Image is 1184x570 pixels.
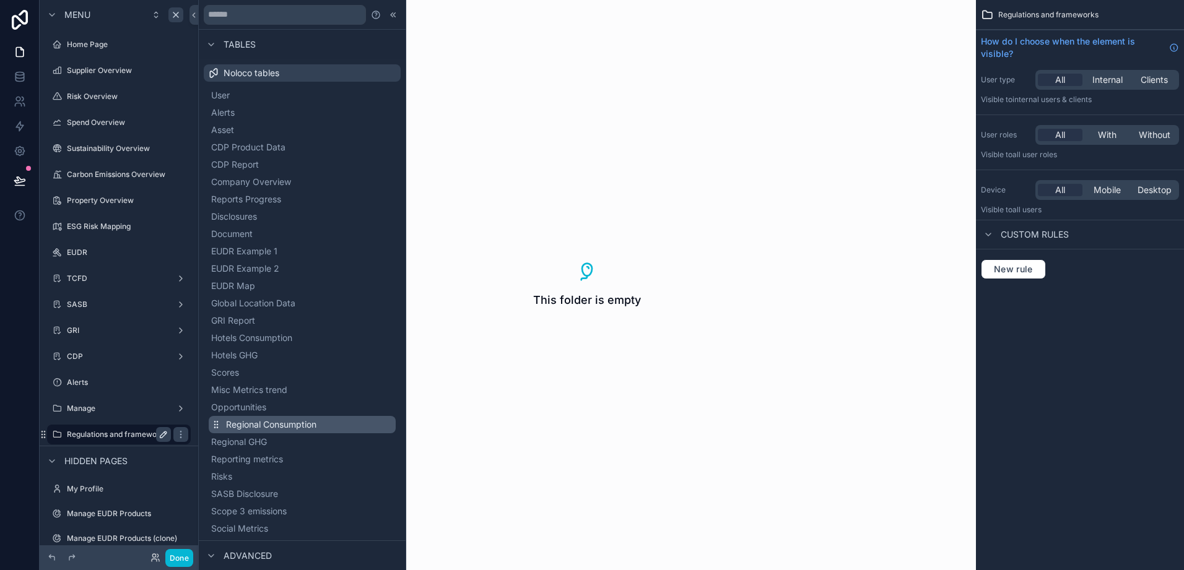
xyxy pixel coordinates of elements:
span: All user roles [1012,150,1057,159]
button: EUDR Example 1 [209,243,396,260]
a: Alerts [47,373,191,392]
span: Advanced [224,550,272,562]
span: With [1098,129,1117,141]
a: Sustainability Overview [47,139,191,158]
span: Clients [1141,74,1168,86]
span: Noloco tables [224,67,279,79]
label: Carbon Emissions Overview [67,170,188,179]
label: Manage EUDR Products [67,509,188,519]
label: Manage [67,404,171,413]
span: Disclosures [211,210,257,223]
button: Risks [209,468,396,485]
label: ESG Risk Mapping [67,222,188,231]
a: Manage [47,399,191,418]
a: Supplier Overview [47,61,191,80]
span: All [1055,184,1065,196]
span: Desktop [1138,184,1172,196]
span: Tables [224,38,256,51]
a: ESG Risk Mapping [47,217,191,236]
button: Alerts [209,104,396,121]
span: Hotels Consumption [211,332,292,344]
label: Spend Overview [67,118,188,127]
span: Document [211,228,253,240]
span: CDP Report [211,158,259,171]
span: EUDR Example 2 [211,262,279,275]
label: Regulations and frameworks [67,430,168,439]
p: Visible to [981,150,1179,160]
button: Regional GHG [209,433,396,451]
span: SASB Disclosure [211,488,278,500]
a: My Profile [47,479,191,499]
span: Internal [1092,74,1123,86]
label: Alerts [67,378,188,387]
a: EUDR [47,243,191,262]
button: Reporting metrics [209,451,396,468]
button: Company Overview [209,173,396,191]
span: Reporting metrics [211,453,283,465]
label: Home Page [67,40,188,50]
span: Mobile [1094,184,1121,196]
label: User type [981,75,1030,85]
a: Carbon Emissions Overview [47,165,191,184]
span: EUDR Map [211,280,255,292]
button: Targets [209,537,396,555]
button: Hotels GHG [209,347,396,364]
a: Spend Overview [47,113,191,132]
a: How do I choose when the element is visible? [981,35,1179,60]
span: Hidden pages [64,455,128,467]
button: Disclosures [209,208,396,225]
label: Supplier Overview [67,66,188,76]
p: Visible to [981,95,1179,105]
button: Regional Consumption [209,416,396,433]
button: Hotels Consumption [209,329,396,347]
button: Document [209,225,396,243]
span: Social Metrics [211,522,268,535]
button: Scores [209,364,396,381]
label: SASB [67,300,171,309]
label: Device [981,185,1030,195]
span: All [1055,129,1065,141]
span: Internal users & clients [1012,95,1092,104]
button: Misc Metrics trend [209,381,396,399]
button: CDP Report [209,156,396,173]
span: CDP Product Data [211,141,285,153]
label: Sustainability Overview [67,144,188,153]
p: Visible to [981,205,1179,215]
span: Company Overview [211,176,291,188]
label: GRI [67,326,171,335]
button: Reports Progress [209,191,396,208]
span: EUDR Example 1 [211,245,277,257]
button: EUDR Example 2 [209,260,396,277]
button: CDP Product Data [209,139,396,156]
button: Global Location Data [209,295,396,312]
label: User roles [981,130,1030,140]
span: Without [1139,129,1170,141]
button: Done [165,549,193,567]
a: Risk Overview [47,87,191,106]
span: all users [1012,205,1042,214]
span: Misc Metrics trend [211,384,287,396]
a: Manage EUDR Products (clone) [47,529,191,548]
span: Reports Progress [211,193,281,205]
span: All [1055,74,1065,86]
span: Global Location Data [211,297,295,309]
button: SASB Disclosure [209,485,396,503]
label: EUDR [67,248,188,257]
button: EUDR Map [209,277,396,295]
a: TCFD [47,269,191,288]
a: GRI [47,321,191,340]
span: Asset [211,124,234,136]
label: Property Overview [67,196,188,205]
span: Regional Consumption [226,418,316,431]
span: Scope 3 emissions [211,505,287,517]
span: This folder is empty [533,291,641,309]
span: Targets [211,540,242,552]
a: Regulations and frameworks [47,425,191,444]
span: Hotels GHG [211,349,258,361]
span: Alerts [211,106,235,119]
span: GRI Report [211,314,255,327]
button: Social Metrics [209,520,396,537]
span: Opportunities [211,401,266,413]
a: SASB [47,295,191,314]
button: GRI Report [209,312,396,329]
